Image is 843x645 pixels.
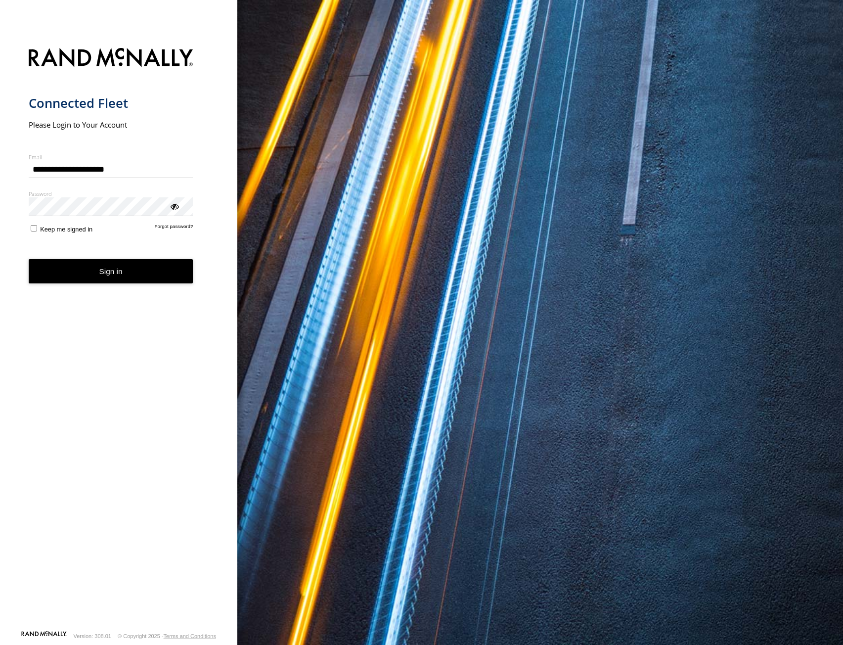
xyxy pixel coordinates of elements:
[29,120,193,130] h2: Please Login to Your Account
[74,633,111,639] div: Version: 308.01
[21,631,67,641] a: Visit our Website
[29,42,209,630] form: main
[29,190,193,197] label: Password
[40,226,92,233] span: Keep me signed in
[29,95,193,111] h1: Connected Fleet
[169,201,179,211] div: ViewPassword
[29,153,193,161] label: Email
[155,224,193,233] a: Forgot password?
[31,225,37,231] input: Keep me signed in
[29,259,193,283] button: Sign in
[29,46,193,71] img: Rand McNally
[118,633,216,639] div: © Copyright 2025 -
[164,633,216,639] a: Terms and Conditions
